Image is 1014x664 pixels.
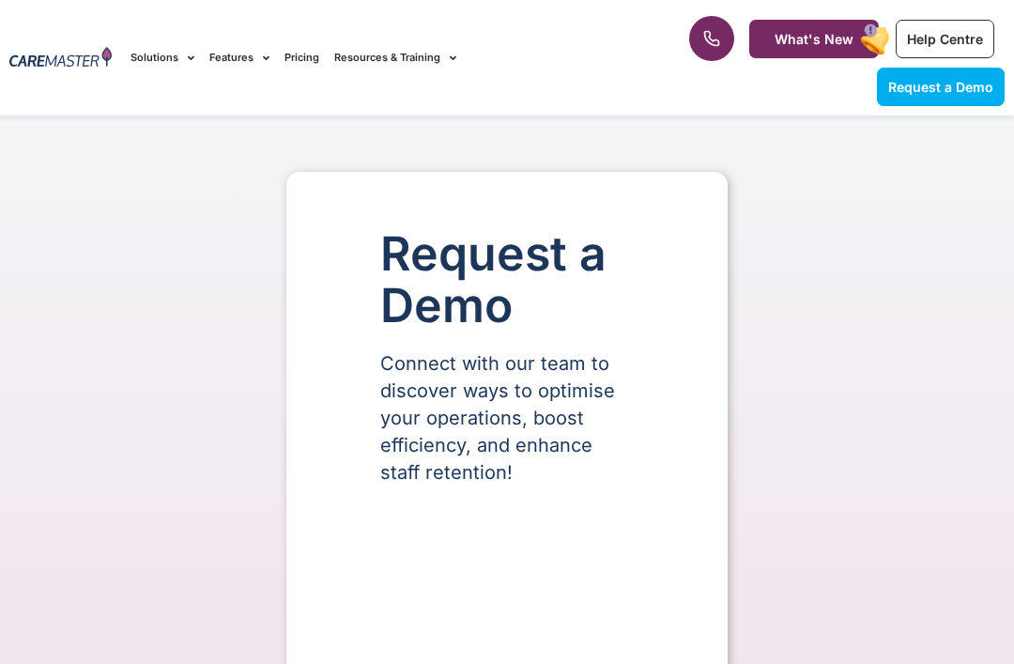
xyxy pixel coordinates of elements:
p: Connect with our team to discover ways to optimise your operations, boost efficiency, and enhance... [380,350,634,486]
a: Pricing [284,26,319,89]
a: What's New [749,20,879,58]
img: CareMaster Logo [9,47,112,69]
a: Resources & Training [334,26,456,89]
span: Request a Demo [888,79,993,95]
span: What's New [775,31,853,47]
a: Help Centre [896,20,994,58]
a: Features [209,26,269,89]
span: Help Centre [907,31,983,47]
a: Request a Demo [877,68,1005,106]
a: Solutions [131,26,194,89]
h1: Request a Demo [380,228,634,332]
nav: Menu [131,26,646,89]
